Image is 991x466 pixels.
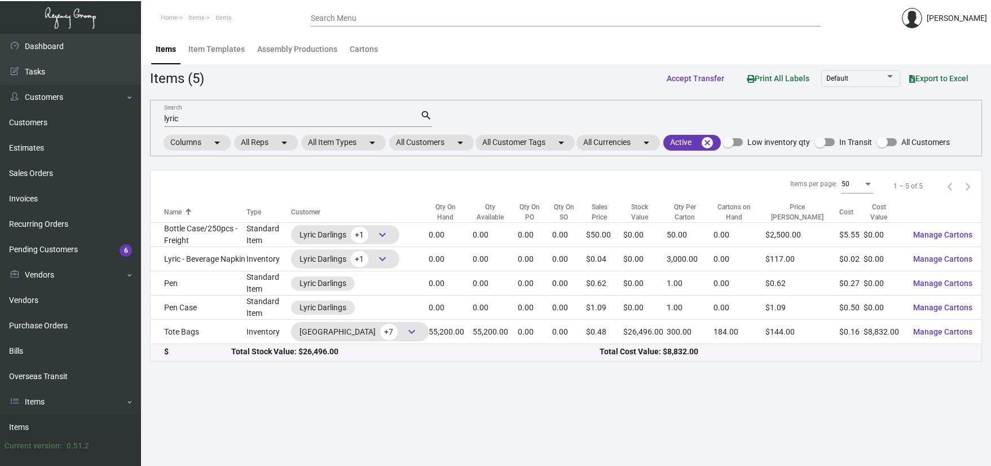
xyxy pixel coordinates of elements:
div: Qty Per Carton [667,202,703,222]
div: Items (5) [150,68,204,89]
div: Cost Value [864,202,894,222]
td: 0.00 [518,271,552,296]
td: Bottle Case/250pcs - Freight [151,223,246,247]
td: $0.02 [839,247,864,271]
div: Qty On PO [518,202,552,222]
td: 0.00 [473,271,518,296]
span: keyboard_arrow_down [405,325,419,338]
div: Assembly Productions [257,43,337,55]
div: Cost Value [864,202,904,222]
td: $26,496.00 [623,320,667,344]
td: $0.00 [864,296,904,320]
button: Accept Transfer [658,68,733,89]
button: Manage Cartons [904,249,981,269]
mat-chip: All Customer Tags [475,135,575,151]
span: 50 [842,180,849,188]
td: Inventory [246,247,291,271]
div: Type [246,207,261,217]
td: 0.00 [552,247,586,271]
td: 55,200.00 [429,320,473,344]
mat-icon: arrow_drop_down [453,136,467,150]
div: Current version: [5,440,62,452]
div: Cost [839,207,853,217]
button: Manage Cartons [904,225,981,245]
span: Export to Excel [909,74,968,83]
td: $144.00 [765,320,839,344]
td: 0.00 [713,223,766,247]
span: In Transit [839,135,872,149]
td: 0.00 [518,223,552,247]
mat-icon: arrow_drop_down [640,136,653,150]
th: Customer [291,202,429,223]
div: Items [156,43,176,55]
mat-icon: arrow_drop_down [210,136,224,150]
div: Total Stock Value: $26,496.00 [231,346,600,358]
td: $0.00 [623,296,667,320]
td: 55,200.00 [473,320,518,344]
div: $ [164,346,231,358]
td: $0.27 [839,271,864,296]
button: Next page [959,177,977,195]
td: 0.00 [473,296,518,320]
td: 0.00 [429,247,473,271]
div: Sales Price [586,202,623,222]
div: Qty On Hand [429,202,463,222]
div: Qty Per Carton [667,202,713,222]
mat-chip: All Reps [234,135,298,151]
td: $50.00 [586,223,623,247]
span: Manage Cartons [913,279,972,288]
td: 3,000.00 [667,247,713,271]
td: 0.00 [552,296,586,320]
td: $0.00 [864,247,904,271]
div: Qty Available [473,202,508,222]
button: Manage Cartons [904,322,981,342]
td: $0.00 [623,247,667,271]
td: 0.00 [518,296,552,320]
td: 1.00 [667,296,713,320]
div: [GEOGRAPHIC_DATA] [299,323,420,340]
td: $0.04 [586,247,623,271]
span: +1 [351,227,368,243]
div: Type [246,207,291,217]
div: Price [PERSON_NAME] [765,202,839,222]
td: Standard Item [246,223,291,247]
td: 50.00 [667,223,713,247]
mat-chip: Active [663,135,721,151]
span: keyboard_arrow_down [376,252,389,266]
span: Low inventory qty [747,135,810,149]
td: $117.00 [765,247,839,271]
td: $0.62 [586,271,623,296]
div: Cost [839,207,864,217]
td: Lyric - Beverage Napkin [151,247,246,271]
div: Item Templates [188,43,245,55]
div: Total Cost Value: $8,832.00 [600,346,968,358]
td: $2,500.00 [765,223,839,247]
td: $0.16 [839,320,864,344]
td: $5.55 [839,223,864,247]
td: 0.00 [552,271,586,296]
td: 0.00 [552,223,586,247]
td: Tote Bags [151,320,246,344]
div: Qty On SO [552,202,586,222]
span: Items [215,14,232,21]
div: Qty On PO [518,202,542,222]
span: Default [826,74,848,82]
td: Inventory [246,320,291,344]
div: Stock Value [623,202,657,222]
button: Manage Cartons [904,273,981,293]
div: 0.51.2 [67,440,89,452]
div: Qty Available [473,202,518,222]
span: Manage Cartons [913,254,972,263]
span: All Customers [901,135,950,149]
span: Print All Labels [747,74,809,83]
mat-chip: All Currencies [576,135,660,151]
td: 0.00 [552,320,586,344]
mat-chip: All Customers [389,135,474,151]
div: Stock Value [623,202,667,222]
td: $0.50 [839,296,864,320]
button: Export to Excel [900,68,977,89]
td: 0.00 [713,271,766,296]
mat-icon: cancel [701,136,714,150]
mat-icon: search [420,109,432,122]
div: Lyric Darlings [299,278,346,289]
